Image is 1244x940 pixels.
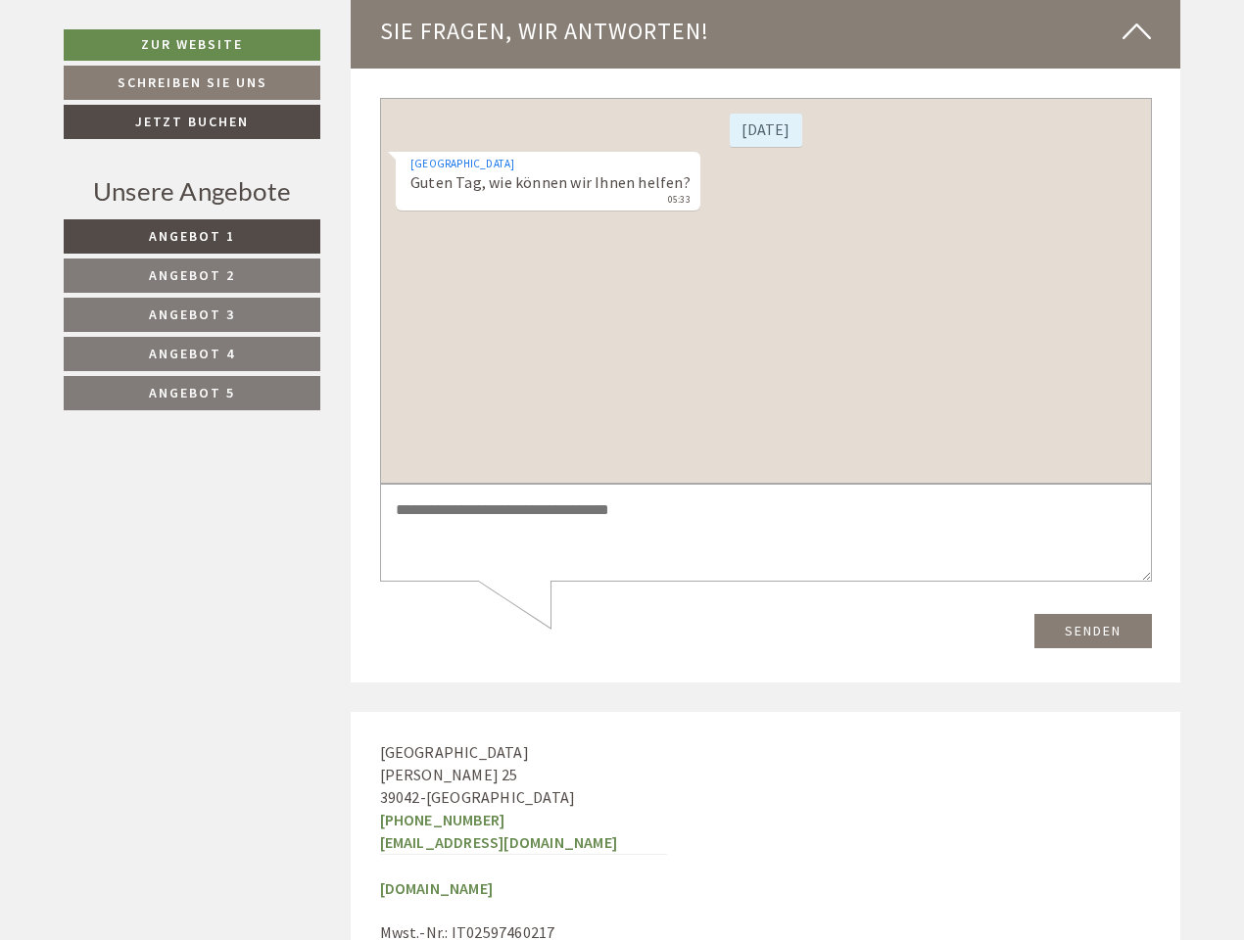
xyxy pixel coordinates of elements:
[64,29,320,61] a: Zur Website
[380,787,420,807] span: 39042
[149,305,235,323] span: Angebot 3
[64,173,320,210] div: Unsere Angebote
[149,384,235,401] span: Angebot 5
[149,345,235,362] span: Angebot 4
[64,66,320,100] a: Schreiben Sie uns
[16,54,320,114] div: Guten Tag, wie können wir Ihnen helfen?
[30,96,311,110] small: 05:33
[149,266,235,284] span: Angebot 2
[30,58,311,73] div: [GEOGRAPHIC_DATA]
[380,742,529,762] span: [GEOGRAPHIC_DATA]
[654,516,772,550] button: Senden
[380,832,618,852] a: [EMAIL_ADDRESS][DOMAIN_NAME]
[380,878,494,898] a: [DOMAIN_NAME]
[380,810,505,829] a: [PHONE_NUMBER]
[64,105,320,139] a: Jetzt buchen
[149,227,235,245] span: Angebot 1
[426,787,575,807] span: [GEOGRAPHIC_DATA]
[350,16,421,49] div: [DATE]
[380,765,518,784] span: [PERSON_NAME] 25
